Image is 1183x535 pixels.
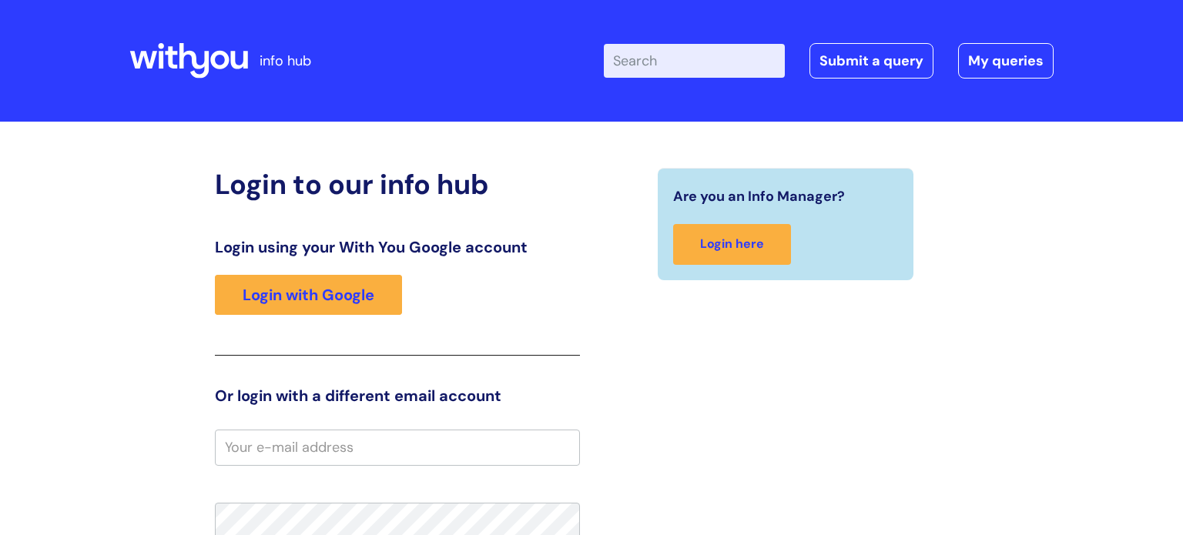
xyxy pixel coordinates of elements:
h2: Login to our info hub [215,168,580,201]
h3: Or login with a different email account [215,386,580,405]
h3: Login using your With You Google account [215,238,580,256]
p: info hub [260,48,311,73]
a: Login here [673,224,791,265]
a: Login with Google [215,275,402,315]
a: My queries [958,43,1054,79]
a: Submit a query [809,43,933,79]
input: Your e-mail address [215,430,580,465]
input: Search [604,44,785,78]
span: Are you an Info Manager? [673,184,845,209]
